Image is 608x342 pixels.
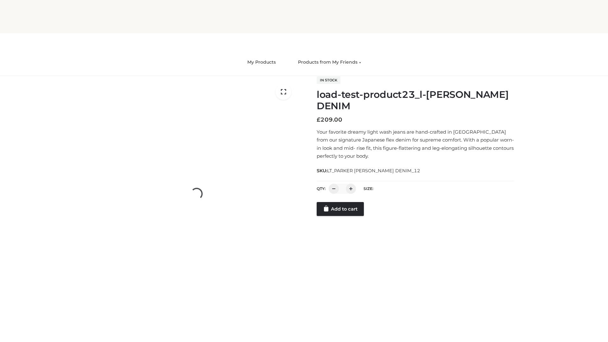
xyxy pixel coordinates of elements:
[317,89,514,112] h1: load-test-product23_l-[PERSON_NAME] DENIM
[364,186,373,191] label: Size:
[317,128,514,160] p: Your favorite dreamy light wash jeans are hand-crafted in [GEOGRAPHIC_DATA] from our signature Ja...
[293,55,366,69] a: Products from My Friends
[243,55,281,69] a: My Products
[317,116,320,123] span: £
[317,186,326,191] label: QTY:
[317,116,342,123] bdi: 209.00
[317,76,340,84] span: In stock
[327,168,420,174] span: LT_PARKER [PERSON_NAME] DENIM_12
[317,202,364,216] a: Add to cart
[317,167,421,174] span: SKU:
